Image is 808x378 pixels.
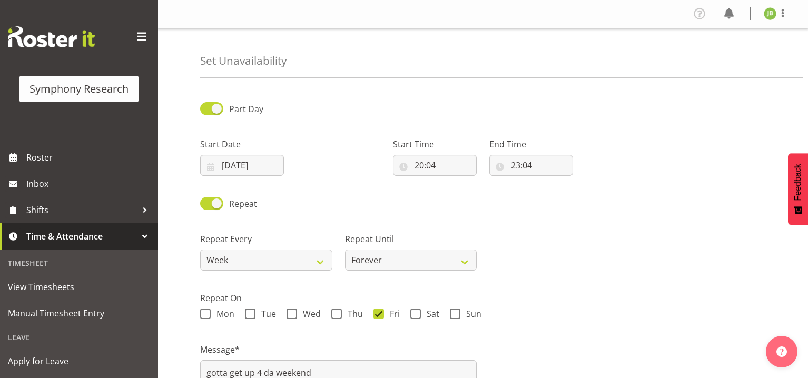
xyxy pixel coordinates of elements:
span: Feedback [793,164,803,201]
span: Fri [384,309,400,319]
span: View Timesheets [8,279,150,295]
label: Start Time [393,138,477,151]
h4: Set Unavailability [200,55,287,67]
input: Click to select... [200,155,284,176]
img: Rosterit website logo [8,26,95,47]
label: End Time [489,138,573,151]
img: help-xxl-2.png [776,346,787,357]
button: Feedback - Show survey [788,153,808,225]
span: Tue [255,309,276,319]
span: Time & Attendance [26,228,137,244]
label: Repeat On [200,292,766,304]
span: Mon [211,309,234,319]
a: View Timesheets [3,274,155,300]
span: Sat [421,309,439,319]
img: jonathan-braddock11609.jpg [764,7,776,20]
span: Shifts [26,202,137,218]
input: Click to select... [489,155,573,176]
span: Repeat [223,197,257,210]
span: Roster [26,150,153,165]
span: Sun [460,309,481,319]
a: Apply for Leave [3,348,155,374]
span: Apply for Leave [8,353,150,369]
div: Leave [3,326,155,348]
span: Inbox [26,176,153,192]
input: Click to select... [393,155,477,176]
span: Thu [342,309,363,319]
label: Repeat Every [200,233,332,245]
label: Message* [200,343,477,356]
span: Part Day [229,103,263,115]
div: Symphony Research [29,81,129,97]
a: Manual Timesheet Entry [3,300,155,326]
div: Timesheet [3,252,155,274]
label: Repeat Until [345,233,477,245]
span: Wed [297,309,321,319]
label: Start Date [200,138,284,151]
span: Manual Timesheet Entry [8,305,150,321]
